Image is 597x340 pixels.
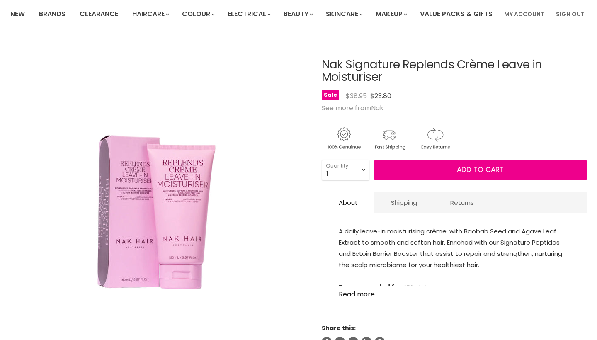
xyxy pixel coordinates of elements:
span: Add to cart [457,165,504,175]
span: $38.95 [346,91,367,101]
a: My Account [499,5,549,23]
span: Sale [322,90,339,100]
a: Electrical [221,5,276,23]
a: Clearance [73,5,124,23]
a: New [4,5,31,23]
span: All hair types. [339,283,443,291]
a: About [322,192,374,213]
strong: Recommended for: [339,283,403,291]
a: Beauty [277,5,318,23]
a: Colour [176,5,220,23]
a: Returns [434,192,490,213]
a: Haircare [126,5,174,23]
button: Add to cart [374,160,587,180]
span: $23.80 [370,91,391,101]
span: Share this: [322,324,356,332]
span: See more from [322,103,383,113]
a: Value Packs & Gifts [414,5,499,23]
div: Nak Signature Replends Crème Leave in Moisturiser image. Click or Scroll to Zoom. [10,38,307,335]
a: Read more [339,286,570,298]
a: Nak [371,103,383,113]
img: genuine.gif [322,126,366,151]
a: Makeup [369,5,412,23]
a: Skincare [320,5,368,23]
a: Sign Out [551,5,590,23]
a: Brands [33,5,72,23]
img: returns.gif [413,126,457,151]
a: Shipping [374,192,434,213]
h1: Nak Signature Replends Crème Leave in Moisturiser [322,58,587,84]
img: shipping.gif [367,126,411,151]
span: A daily leave-in moisturising crème, with Baobab Seed and Agave Leaf Extract to smooth and soften... [339,227,562,269]
select: Quantity [322,160,369,180]
ul: Main menu [4,2,499,26]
